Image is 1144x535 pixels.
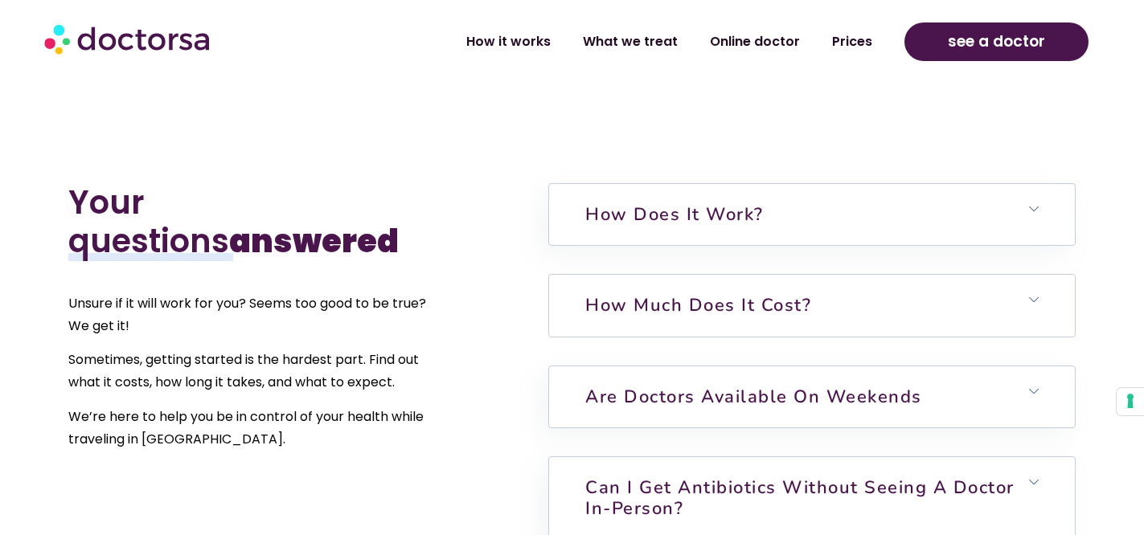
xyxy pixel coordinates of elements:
[585,476,1015,521] a: Can I get antibiotics without seeing a doctor in-person?
[948,29,1045,55] span: see a doctor
[68,406,448,451] p: We’re here to help you be in control of your health while traveling in [GEOGRAPHIC_DATA].
[585,202,764,227] a: How does it work?
[68,183,448,260] h2: Your questions
[904,22,1089,61] a: see a doctor
[68,292,448,337] p: Unsure if it will work for you? Seems too good to be true? We get it!
[229,218,399,263] b: answered
[549,366,1074,427] h6: Are doctors available on weekends
[303,23,888,60] nav: Menu
[585,293,811,317] a: How much does it cost?
[585,385,922,409] a: Are doctors available on weekends
[68,349,448,394] p: Sometimes, getting started is the hardest part. Find out what it costs, how long it takes, and wh...
[567,23,694,60] a: What we treat
[549,184,1074,245] h6: How does it work?
[549,275,1074,336] h6: How much does it cost?
[816,23,888,60] a: Prices
[450,23,567,60] a: How it works
[1117,388,1144,415] button: Your consent preferences for tracking technologies
[694,23,816,60] a: Online doctor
